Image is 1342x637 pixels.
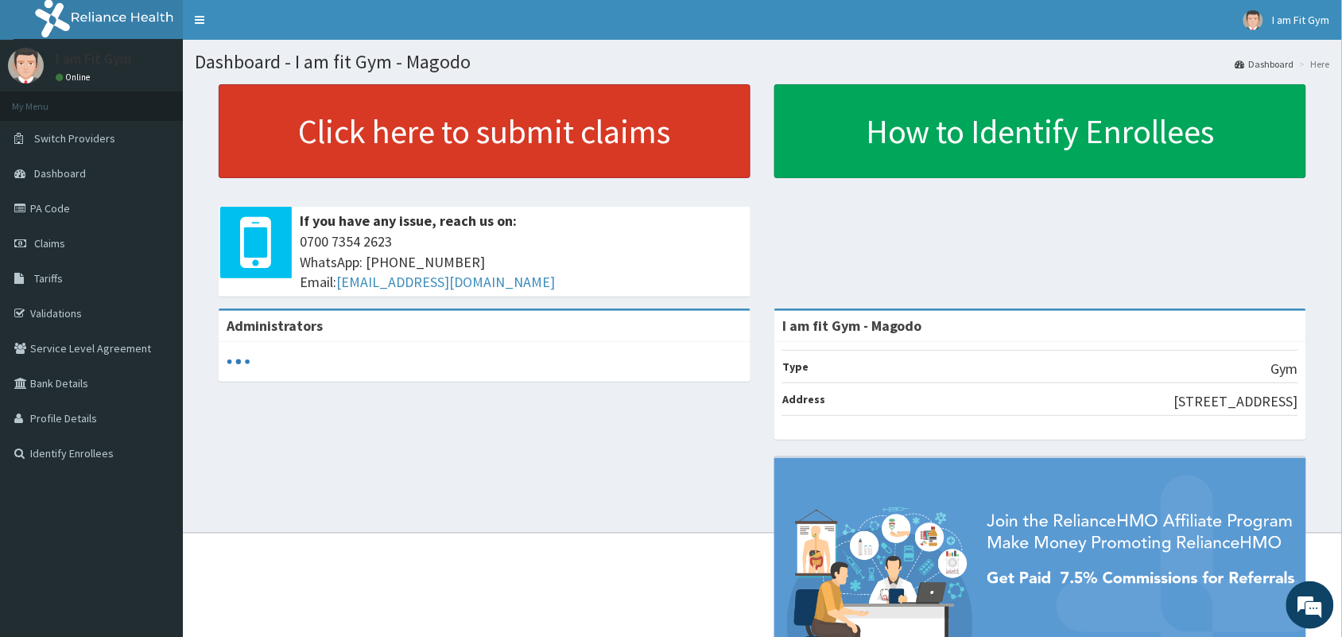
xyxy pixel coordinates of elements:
a: How to Identify Enrollees [774,84,1306,178]
span: I am Fit Gym [1273,13,1330,27]
span: 0700 7354 2623 WhatsApp: [PHONE_NUMBER] Email: [300,231,743,293]
p: I am Fit Gym [56,52,131,66]
strong: I am fit Gym - Magodo [782,317,922,335]
span: Switch Providers [34,131,115,146]
b: If you have any issue, reach us on: [300,212,517,230]
h1: Dashboard - I am fit Gym - Magodo [195,52,1330,72]
p: [STREET_ADDRESS] [1174,391,1298,412]
svg: audio-loading [227,350,250,374]
a: Dashboard [1235,57,1294,71]
a: Online [56,72,94,83]
p: Gym [1271,359,1298,379]
img: User Image [1243,10,1263,30]
b: Address [782,392,825,406]
a: [EMAIL_ADDRESS][DOMAIN_NAME] [336,273,555,291]
span: Tariffs [34,271,63,285]
span: Claims [34,236,65,251]
img: User Image [8,48,44,84]
a: Click here to submit claims [219,84,751,178]
b: Type [782,359,809,374]
li: Here [1296,57,1330,71]
b: Administrators [227,317,323,335]
span: Dashboard [34,166,86,181]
